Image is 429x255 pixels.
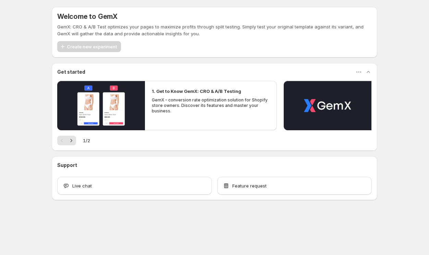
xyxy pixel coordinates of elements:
h5: Welcome to GemX [57,12,118,21]
button: Play video [284,81,371,130]
button: Play video [57,81,145,130]
span: 1 / 2 [83,137,90,144]
button: Next [66,136,76,145]
h2: 1. Get to Know GemX: CRO & A/B Testing [152,88,241,95]
nav: Pagination [57,136,76,145]
span: Feature request [232,182,267,189]
h3: Get started [57,69,85,75]
p: GemX - conversion rate optimization solution for Shopify store owners. Discover its features and ... [152,97,270,114]
span: Live chat [72,182,92,189]
h3: Support [57,162,77,169]
p: GemX: CRO & A/B Test optimizes your pages to maximize profits through split testing. Simply test ... [57,23,372,37]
